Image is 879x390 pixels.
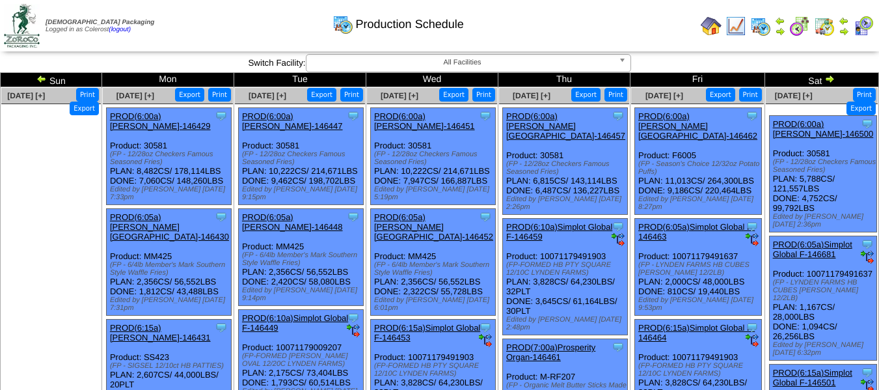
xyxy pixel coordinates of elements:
[638,195,761,211] div: Edited by [PERSON_NAME] [DATE] 8:27pm
[242,286,363,302] div: Edited by [PERSON_NAME] [DATE] 9:14pm
[36,74,47,84] img: arrowleft.gif
[506,342,595,362] a: PROD(7:00a)Prosperity Organ-146461
[635,108,762,215] div: Product: F6005 PLAN: 11,013CS / 264,300LBS DONE: 9,186CS / 220,464LBS
[506,222,612,242] a: PROD(6:10a)Simplot Global F-146459
[70,102,99,115] button: Export
[846,102,876,115] button: Export
[638,362,761,378] div: (FP-FORMED HB PTY SQUARE 12/10C LYNDEN FARMS)
[638,111,757,141] a: PROD(6:00a)[PERSON_NAME][GEOGRAPHIC_DATA]-146462
[612,233,625,246] img: ediSmall.gif
[861,251,874,264] img: ediSmall.gif
[630,73,765,87] td: Fri
[307,88,336,102] button: Export
[347,324,360,337] img: ediSmall.gif
[116,91,154,100] a: [DATE] [+]
[739,88,762,102] button: Print
[242,111,343,131] a: PROD(6:00a)[PERSON_NAME]-146447
[506,111,625,141] a: PROD(6:00a)[PERSON_NAME][GEOGRAPHIC_DATA]-146457
[764,73,878,87] td: Sat
[498,73,630,87] td: Thu
[725,16,746,36] img: line_graph.gif
[110,111,211,131] a: PROD(6:00a)[PERSON_NAME]-146429
[746,334,759,347] img: ediSmall.gif
[242,352,363,368] div: (FP-FORMED [PERSON_NAME] OVAL 12/20C LYNDEN FARMS)
[374,261,495,277] div: (FP - 6/4lb Member's Mark Southern Style Waffle Fries)
[472,88,495,102] button: Print
[242,186,363,201] div: Edited by [PERSON_NAME] [DATE] 9:15pm
[638,160,761,176] div: (FP - Season's Choice 12/32oz Potato Puffs)
[839,16,849,26] img: arrowleft.gif
[769,116,876,232] div: Product: 30581 PLAN: 5,788CS / 121,557LBS DONE: 4,752CS / 99,792LBS
[234,73,366,87] td: Tue
[604,88,627,102] button: Print
[101,73,234,87] td: Mon
[46,19,154,33] span: Logged in as Colerost
[439,88,468,102] button: Export
[340,88,363,102] button: Print
[110,362,231,370] div: (FP - SIGSEL 12/10ct HB PATTIES)
[110,150,231,166] div: (FP - 12/28oz Checkers Famous Seasoned Fries)
[175,88,204,102] button: Export
[513,91,550,100] a: [DATE] [+]
[506,195,627,211] div: Edited by [PERSON_NAME] [DATE] 2:26pm
[750,16,771,36] img: calendarprod.gif
[106,108,231,205] div: Product: 30581 PLAN: 8,482CS / 178,114LBS DONE: 7,060CS / 148,260LBS
[4,4,40,48] img: zoroco-logo-small.webp
[106,209,231,316] div: Product: MM425 PLAN: 2,356CS / 56,552LBS DONE: 1,812CS / 43,488LBS
[853,16,874,36] img: calendarcustomer.gif
[215,321,228,334] img: Tooltip
[370,209,495,316] div: Product: MM425 PLAN: 2,356CS / 56,552LBS DONE: 2,322CS / 55,728LBS
[479,210,492,223] img: Tooltip
[208,88,231,102] button: Print
[1,73,102,87] td: Sun
[242,150,363,166] div: (FP - 12/28oz Checkers Famous Seasoned Fries)
[824,74,835,84] img: arrowright.gif
[612,109,625,122] img: Tooltip
[775,91,813,100] a: [DATE] [+]
[374,323,480,342] a: PROD(6:15a)Simplot Global F-146453
[109,26,131,33] a: (logout)
[645,91,683,100] a: [DATE] [+]
[374,150,495,166] div: (FP - 12/28oz Checkers Famous Seasoned Fries)
[612,341,625,354] img: Tooltip
[110,186,231,201] div: Edited by [PERSON_NAME] [DATE] 7:33pm
[356,18,464,31] span: Production Schedule
[506,316,627,331] div: Edited by [PERSON_NAME] [DATE] 2:48pm
[347,311,360,324] img: Tooltip
[503,108,628,215] div: Product: 30581 PLAN: 6,815CS / 143,114LBS DONE: 6,487CS / 136,227LBS
[479,321,492,334] img: Tooltip
[775,26,785,36] img: arrowright.gif
[370,108,495,205] div: Product: 30581 PLAN: 10,222CS / 214,671LBS DONE: 7,947CS / 166,887LBS
[242,313,348,333] a: PROD(6:10a)Simplot Global F-146449
[773,368,852,387] a: PROD(6:15a)Simplot Global F-146501
[746,220,759,233] img: Tooltip
[215,109,228,122] img: Tooltip
[638,222,755,242] a: PROD(6:05a)Simplot Global F-146463
[638,261,761,277] div: (FP - LYNDEN FARMS HB CUBES [PERSON_NAME] 12/2LB)
[347,109,360,122] img: Tooltip
[861,117,874,130] img: Tooltip
[773,158,876,174] div: (FP - 12/28oz Checkers Famous Seasoned Fries)
[814,16,835,36] img: calendarinout.gif
[612,220,625,233] img: Tooltip
[773,240,852,259] a: PROD(6:05a)Simplot Global F-146681
[381,91,418,100] a: [DATE] [+]
[701,16,722,36] img: home.gif
[242,251,363,267] div: (FP - 6/4lb Member's Mark Southern Style Waffle Fries)
[347,210,360,223] img: Tooltip
[635,219,762,316] div: Product: 10071179491637 PLAN: 2,000CS / 48,000LBS DONE: 810CS / 19,440LBS
[479,109,492,122] img: Tooltip
[638,296,761,312] div: Edited by [PERSON_NAME] [DATE] 9:53pm
[506,261,627,277] div: (FP-FORMED HB PTY SQUARE 12/10C LYNDEN FARMS)
[773,213,876,229] div: Edited by [PERSON_NAME] [DATE] 2:36pm
[861,366,874,379] img: Tooltip
[773,341,876,357] div: Edited by [PERSON_NAME] [DATE] 6:32pm
[249,91,286,100] a: [DATE] [+]
[853,88,876,102] button: Print
[7,91,45,100] span: [DATE] [+]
